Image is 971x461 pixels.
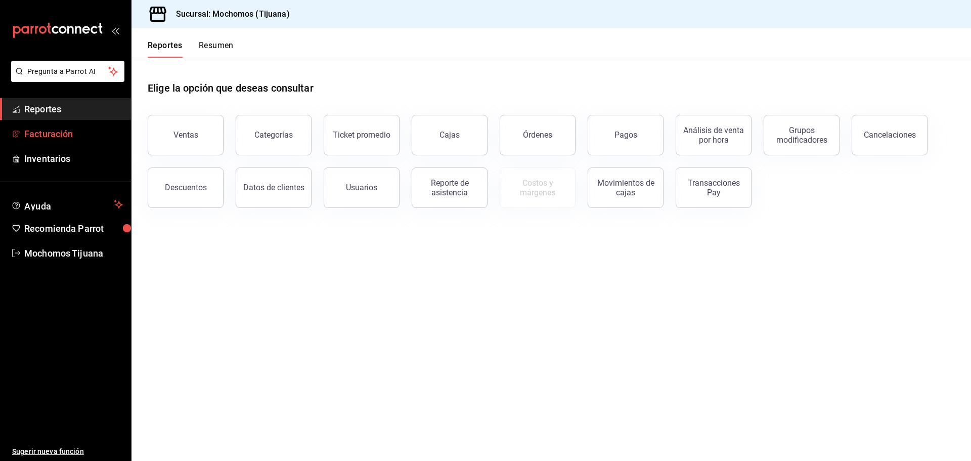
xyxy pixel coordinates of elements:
[243,183,304,192] div: Datos de clientes
[588,167,664,208] button: Movimientos de cajas
[7,73,124,84] a: Pregunta a Parrot AI
[676,115,752,155] button: Análisis de venta por hora
[500,167,576,208] button: Contrata inventarios para ver este reporte
[418,178,481,197] div: Reporte de asistencia
[148,80,314,96] h1: Elige la opción que deseas consultar
[165,183,207,192] div: Descuentos
[199,40,234,58] button: Resumen
[864,130,916,140] div: Cancelaciones
[333,130,390,140] div: Ticket promedio
[594,178,657,197] div: Movimientos de cajas
[12,446,123,457] span: Sugerir nueva función
[588,115,664,155] button: Pagos
[27,66,109,77] span: Pregunta a Parrot AI
[852,115,928,155] button: Cancelaciones
[324,167,400,208] button: Usuarios
[412,115,488,155] a: Cajas
[24,246,123,260] span: Mochomos Tijuana
[254,130,293,140] div: Categorías
[236,167,312,208] button: Datos de clientes
[148,40,234,58] div: navigation tabs
[148,115,224,155] button: Ventas
[24,102,123,116] span: Reportes
[676,167,752,208] button: Transacciones Pay
[324,115,400,155] button: Ticket promedio
[682,125,745,145] div: Análisis de venta por hora
[24,127,123,141] span: Facturación
[770,125,833,145] div: Grupos modificadores
[346,183,377,192] div: Usuarios
[236,115,312,155] button: Categorías
[500,115,576,155] button: Órdenes
[682,178,745,197] div: Transacciones Pay
[24,198,110,211] span: Ayuda
[148,40,183,58] button: Reportes
[523,130,552,140] div: Órdenes
[24,152,123,165] span: Inventarios
[11,61,124,82] button: Pregunta a Parrot AI
[506,178,569,197] div: Costos y márgenes
[439,129,460,141] div: Cajas
[412,167,488,208] button: Reporte de asistencia
[614,130,637,140] div: Pagos
[111,26,119,34] button: open_drawer_menu
[764,115,840,155] button: Grupos modificadores
[148,167,224,208] button: Descuentos
[24,222,123,235] span: Recomienda Parrot
[168,8,290,20] h3: Sucursal: Mochomos (Tijuana)
[173,130,198,140] div: Ventas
